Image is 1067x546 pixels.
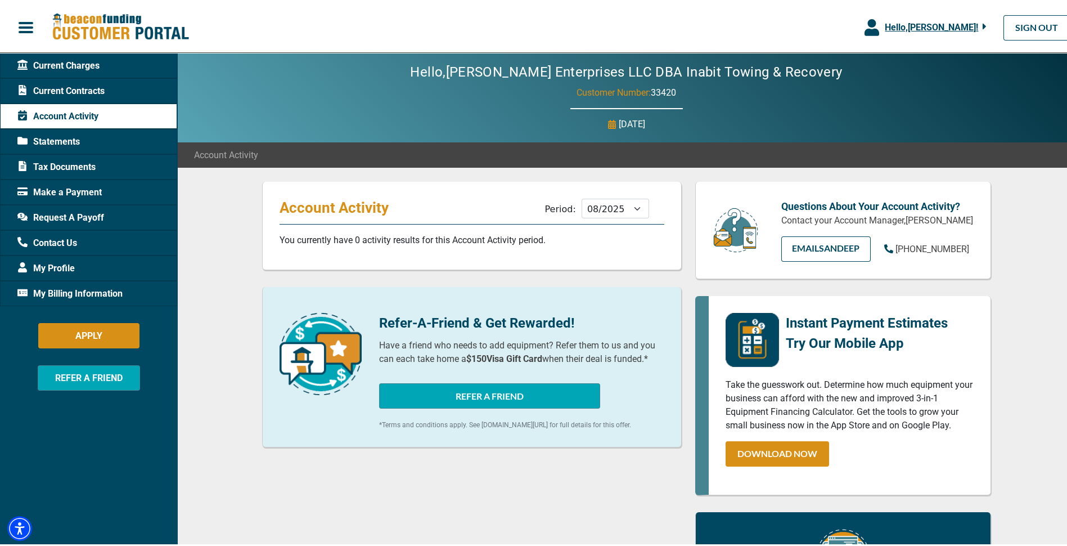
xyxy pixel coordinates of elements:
[379,418,664,428] p: *Terms and conditions apply. See [DOMAIN_NAME][URL] for full details for this offer.
[786,311,948,331] p: Instant Payment Estimates
[379,311,664,331] p: Refer-A-Friend & Get Rewarded!
[466,351,542,362] b: $150 Visa Gift Card
[726,376,974,430] p: Take the guesswork out. Determine how much equipment your business can afford with the new and im...
[379,337,664,364] p: Have a friend who needs to add equipment? Refer them to us and you can each take home a when thei...
[17,133,80,146] span: Statements
[545,202,576,212] label: Period:
[781,212,974,225] p: Contact your Account Manager, [PERSON_NAME]
[280,311,362,393] img: refer-a-friend-icon.png
[710,205,761,252] img: customer-service.png
[884,240,969,254] a: [PHONE_NUMBER]
[52,11,189,39] img: Beacon Funding Customer Portal Logo
[280,196,399,214] p: Account Activity
[17,184,102,197] span: Make a Payment
[38,363,140,388] button: REFER A FRIEND
[726,439,829,464] a: DOWNLOAD NOW
[17,158,96,172] span: Tax Documents
[577,85,651,96] span: Customer Number:
[619,115,645,129] p: [DATE]
[376,62,876,78] h2: Hello, [PERSON_NAME] Enterprises LLC DBA Inabit Towing & Recovery
[17,234,77,248] span: Contact Us
[17,57,100,70] span: Current Charges
[17,209,104,222] span: Request A Payoff
[651,85,676,96] span: 33420
[17,259,75,273] span: My Profile
[280,231,664,245] p: You currently have 0 activity results for this Account Activity period.
[781,196,974,212] p: Questions About Your Account Activity?
[194,146,258,160] span: Account Activity
[38,321,139,346] button: APPLY
[7,514,32,539] div: Accessibility Menu
[895,241,969,252] span: [PHONE_NUMBER]
[379,381,600,406] button: REFER A FRIEND
[781,234,871,259] a: EMAILSandeep
[17,82,105,96] span: Current Contracts
[885,20,978,30] span: Hello, [PERSON_NAME] !
[786,331,948,351] p: Try Our Mobile App
[17,285,123,298] span: My Billing Information
[17,108,98,121] span: Account Activity
[726,311,779,365] img: mobile-app-logo.png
